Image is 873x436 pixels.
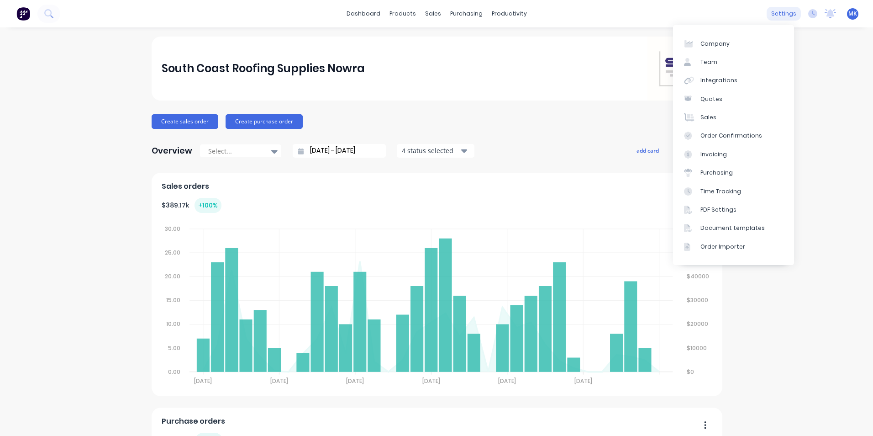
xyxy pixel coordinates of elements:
tspan: 0.00 [168,368,180,376]
a: dashboard [342,7,385,21]
div: Order Confirmations [700,132,762,140]
div: productivity [487,7,531,21]
tspan: 10.00 [166,320,180,328]
div: Quotes [700,95,722,103]
div: Purchasing [700,169,733,177]
a: Company [673,34,794,53]
tspan: 30.00 [165,225,180,233]
img: Factory [16,7,30,21]
tspan: [DATE] [194,377,212,385]
tspan: $30000 [688,296,709,304]
div: 4 status selected [402,146,459,155]
div: Order Importer [700,243,745,251]
a: Order Confirmations [673,127,794,145]
a: Purchasing [673,164,794,182]
tspan: 15.00 [166,296,180,304]
a: Team [673,53,794,71]
tspan: [DATE] [575,377,593,385]
tspan: [DATE] [347,377,364,385]
tspan: 20.00 [165,272,180,280]
tspan: 5.00 [168,344,180,352]
tspan: $40000 [688,272,710,280]
div: Overview [152,142,192,160]
button: Create sales order [152,114,218,129]
div: Time Tracking [700,187,741,196]
span: Sales orders [162,181,209,192]
tspan: $20000 [688,320,709,328]
div: products [385,7,421,21]
div: + 100 % [195,198,221,213]
button: add card [631,144,665,156]
tspan: $10000 [688,344,708,352]
a: Time Tracking [673,182,794,200]
div: Document templates [700,224,765,232]
div: purchasing [446,7,487,21]
tspan: [DATE] [499,377,516,385]
tspan: [DATE] [422,377,440,385]
div: settings [767,7,801,21]
div: Sales [700,113,716,122]
span: MK [848,10,857,18]
a: PDF Settings [673,201,794,219]
div: Company [700,40,730,48]
div: South Coast Roofing Supplies Nowra [162,59,365,78]
button: edit dashboard [670,144,721,156]
div: Team [700,58,717,66]
a: Document templates [673,219,794,237]
div: $ 389.17k [162,198,221,213]
button: 4 status selected [397,144,474,158]
img: South Coast Roofing Supplies Nowra [647,37,711,101]
button: Create purchase order [226,114,303,129]
a: Invoicing [673,145,794,164]
tspan: 25.00 [165,249,180,256]
span: Purchase orders [162,416,225,427]
div: Integrations [700,76,737,85]
div: sales [421,7,446,21]
a: Integrations [673,71,794,90]
a: Sales [673,108,794,127]
div: PDF Settings [700,206,736,214]
a: Quotes [673,90,794,108]
tspan: $0 [688,368,695,376]
a: Order Importer [673,238,794,256]
div: Invoicing [700,150,727,159]
tspan: [DATE] [270,377,288,385]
